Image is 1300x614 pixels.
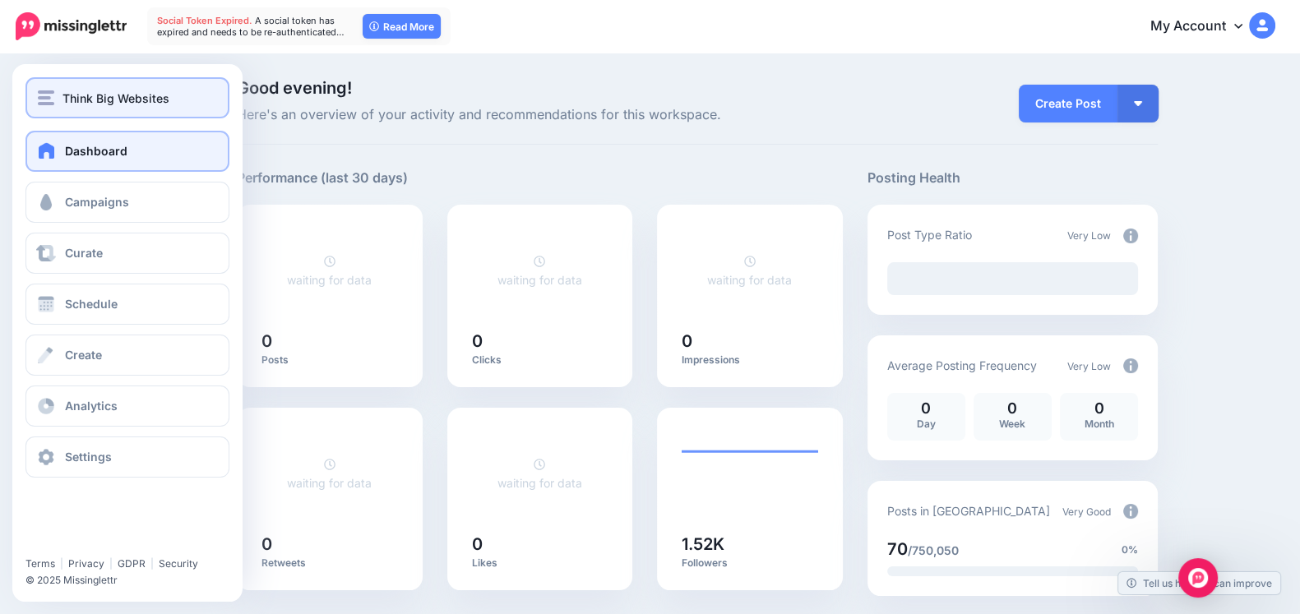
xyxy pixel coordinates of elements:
img: info-circle-grey.png [1123,358,1138,373]
p: 0 [1068,401,1130,416]
p: Impressions [682,353,818,367]
p: 0 [982,401,1043,416]
p: Post Type Ratio [887,225,972,244]
h5: Performance (last 30 days) [237,168,408,188]
a: waiting for data [707,254,792,287]
a: Create [25,335,229,376]
h5: 0 [261,536,398,552]
span: Analytics [65,399,118,413]
div: Open Intercom Messenger [1178,558,1218,598]
span: /750,050 [908,543,959,557]
img: arrow-down-white.png [1134,101,1142,106]
span: 70 [887,539,908,559]
span: Very Good [1062,506,1111,518]
p: Followers [682,556,818,570]
span: Social Token Expired. [157,15,252,26]
p: Likes [472,556,608,570]
span: Create [65,348,102,362]
h5: 0 [682,333,818,349]
a: Campaigns [25,182,229,223]
a: waiting for data [497,254,582,287]
span: | [150,557,154,570]
a: Dashboard [25,131,229,172]
a: Schedule [25,284,229,325]
span: Here's an overview of your activity and recommendations for this workspace. [237,104,843,126]
span: Very Low [1067,360,1111,372]
img: menu.png [38,90,54,105]
span: Good evening! [237,78,352,98]
iframe: Twitter Follow Button [25,533,150,550]
span: | [60,557,63,570]
a: My Account [1134,7,1275,47]
span: Week [999,418,1025,430]
a: waiting for data [287,457,372,490]
span: Month [1084,418,1113,430]
span: Campaigns [65,195,129,209]
p: 0 [895,401,957,416]
span: A social token has expired and needs to be re-authenticated… [157,15,345,38]
a: Curate [25,233,229,274]
p: Posts [261,353,398,367]
span: 0% [1122,542,1138,558]
a: Read More [363,14,441,39]
a: GDPR [118,557,146,570]
a: Privacy [68,557,104,570]
img: info-circle-grey.png [1123,504,1138,519]
a: Settings [25,436,229,478]
span: Settings [65,450,112,464]
a: waiting for data [497,457,582,490]
h5: 0 [472,333,608,349]
span: Schedule [65,297,118,311]
h5: 0 [261,333,398,349]
a: waiting for data [287,254,372,287]
span: Curate [65,246,103,260]
p: Retweets [261,556,398,570]
p: Clicks [472,353,608,367]
a: Terms [25,557,55,570]
span: | [109,557,113,570]
li: © 2025 Missinglettr [25,572,239,589]
a: Create Post [1019,85,1117,122]
img: Missinglettr [16,12,127,40]
span: Very Low [1067,229,1111,242]
p: Posts in [GEOGRAPHIC_DATA] [887,501,1050,520]
button: Think Big Websites [25,77,229,118]
p: Average Posting Frequency [887,356,1037,375]
span: Dashboard [65,144,127,158]
span: Think Big Websites [62,89,169,108]
a: Tell us how we can improve [1118,572,1280,594]
img: info-circle-grey.png [1123,229,1138,243]
span: Day [917,418,936,430]
h5: Posting Health [867,168,1158,188]
h5: 0 [472,536,608,552]
a: Analytics [25,385,229,427]
a: Security [159,557,198,570]
h5: 1.52K [682,536,818,552]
